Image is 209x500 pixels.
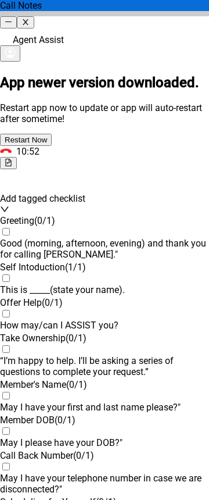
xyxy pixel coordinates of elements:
[5,159,12,166] span: file-text
[5,135,47,144] span: Restart Now
[66,379,87,390] span: ( 0 / 1 )
[55,415,75,426] span: ( 0 / 1 )
[5,18,12,26] span: minus
[65,262,86,273] span: ( 1 / 1 )
[16,146,39,157] span: 10:52
[34,215,55,226] span: ( 0 / 1 )
[17,16,34,28] button: close
[66,333,87,344] span: ( 0 / 1 )
[21,18,29,26] span: close
[42,297,63,308] span: ( 0 / 1 )
[73,450,94,461] span: ( 0 / 1 )
[13,34,64,45] span: Agent Assist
